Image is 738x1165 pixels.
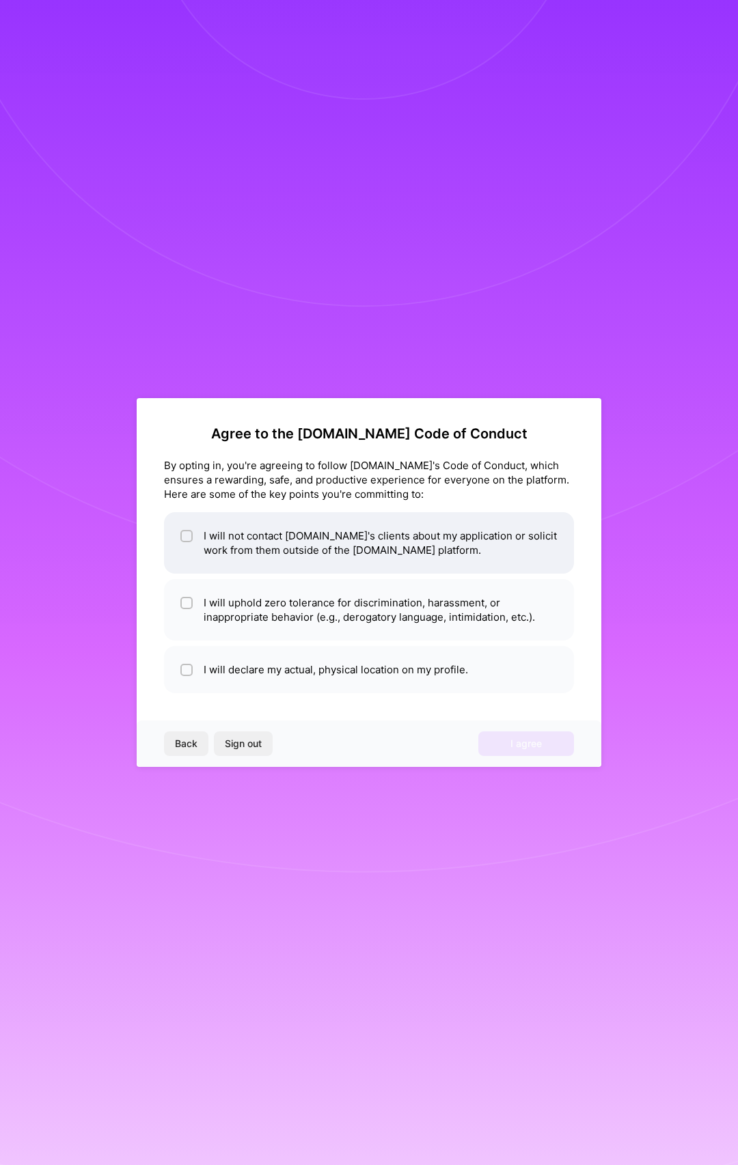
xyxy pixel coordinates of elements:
[175,737,197,750] span: Back
[164,425,574,442] h2: Agree to the [DOMAIN_NAME] Code of Conduct
[164,512,574,574] li: I will not contact [DOMAIN_NAME]'s clients about my application or solicit work from them outside...
[214,731,273,756] button: Sign out
[164,646,574,693] li: I will declare my actual, physical location on my profile.
[164,731,208,756] button: Back
[225,737,262,750] span: Sign out
[164,458,574,501] div: By opting in, you're agreeing to follow [DOMAIN_NAME]'s Code of Conduct, which ensures a rewardin...
[164,579,574,641] li: I will uphold zero tolerance for discrimination, harassment, or inappropriate behavior (e.g., der...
